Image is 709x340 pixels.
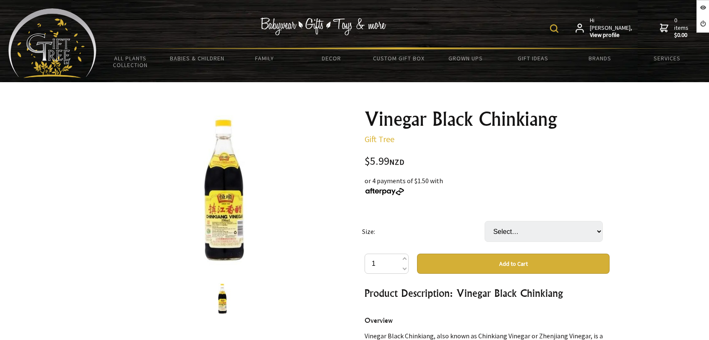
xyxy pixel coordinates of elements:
a: 0 items$0.00 [660,17,690,39]
a: Babies & Children [164,49,231,67]
span: 0 items [674,16,690,39]
a: Family [231,49,298,67]
img: Vinegar Black Chinkiang [146,115,297,266]
a: Hi [PERSON_NAME],View profile [576,17,633,39]
strong: $0.00 [674,31,690,39]
span: NZD [389,157,404,167]
a: Gift Ideas [499,49,566,67]
img: Afterpay [365,188,405,195]
a: Decor [298,49,365,67]
h4: Overview [365,315,610,326]
a: Services [633,49,701,67]
a: All Plants Collection [96,49,164,74]
a: Brands [566,49,633,67]
img: product search [550,24,558,33]
img: Vinegar Black Chinkiang [206,283,238,315]
a: Custom Gift Box [365,49,432,67]
td: Size: [362,209,485,254]
img: Babyware - Gifts - Toys and more... [8,8,96,78]
strong: View profile [590,31,633,39]
h1: Vinegar Black Chinkiang [365,109,610,129]
h3: Product Description: Vinegar Black Chinkiang [365,286,610,300]
a: Gift Tree [365,134,394,144]
img: Babywear - Gifts - Toys & more [261,18,386,35]
button: Add to Cart [417,254,610,274]
div: $5.99 [365,156,610,167]
a: Grown Ups [432,49,499,67]
div: or 4 payments of $1.50 with [365,176,610,196]
span: Hi [PERSON_NAME], [590,17,633,39]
